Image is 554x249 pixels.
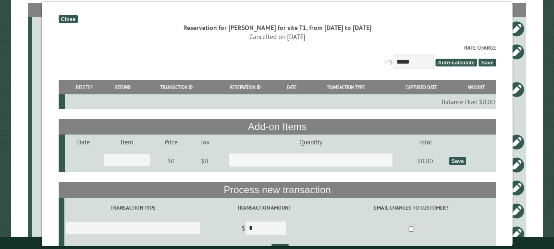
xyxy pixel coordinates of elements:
th: Site [32,3,66,17]
div: T1 [35,119,64,127]
span: Save [479,59,496,66]
div: B17 [35,184,64,192]
div: T7 [35,85,64,94]
th: Date [279,80,305,94]
th: Transaction Type [305,80,387,94]
div: T5 [35,207,64,215]
label: Email changes to customer? [327,204,495,212]
div: Cancelled on [DATE] [58,32,496,41]
td: Quantity [219,135,402,149]
div: B18 [35,138,64,146]
th: Captured Date [387,80,456,94]
div: B16 [35,161,64,169]
div: : $ [58,44,496,71]
div: T2 [35,48,64,56]
td: $0 [190,149,219,172]
label: Transaction Amount [203,204,325,212]
td: $ [201,217,326,240]
label: Rate Charge [58,44,496,52]
div: Reservation for [PERSON_NAME] for site T1, from [DATE] to [DATE] [58,23,496,32]
td: Total [402,135,447,149]
th: Amount [456,80,496,94]
td: Price [152,135,190,149]
td: Tax [190,135,219,149]
th: Add-on Items [58,119,496,135]
th: Reservation ID [212,80,279,94]
th: Transaction ID [141,80,212,94]
td: $0 [152,149,190,172]
td: Balance Due: $0.00 [64,94,496,109]
label: Transaction Type [65,204,200,212]
th: Delete? [64,80,104,94]
div: B15 [35,25,64,33]
span: Auto-calculate [435,59,477,66]
td: Item [102,135,152,149]
div: T1 [35,66,64,75]
th: Process new transaction [58,182,496,198]
div: P7 [35,230,64,238]
td: $0.00 [402,149,447,172]
td: Date [64,135,102,149]
th: Refund [104,80,141,94]
div: B17 [35,104,64,112]
div: Close [58,15,78,23]
div: Save [449,157,466,165]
